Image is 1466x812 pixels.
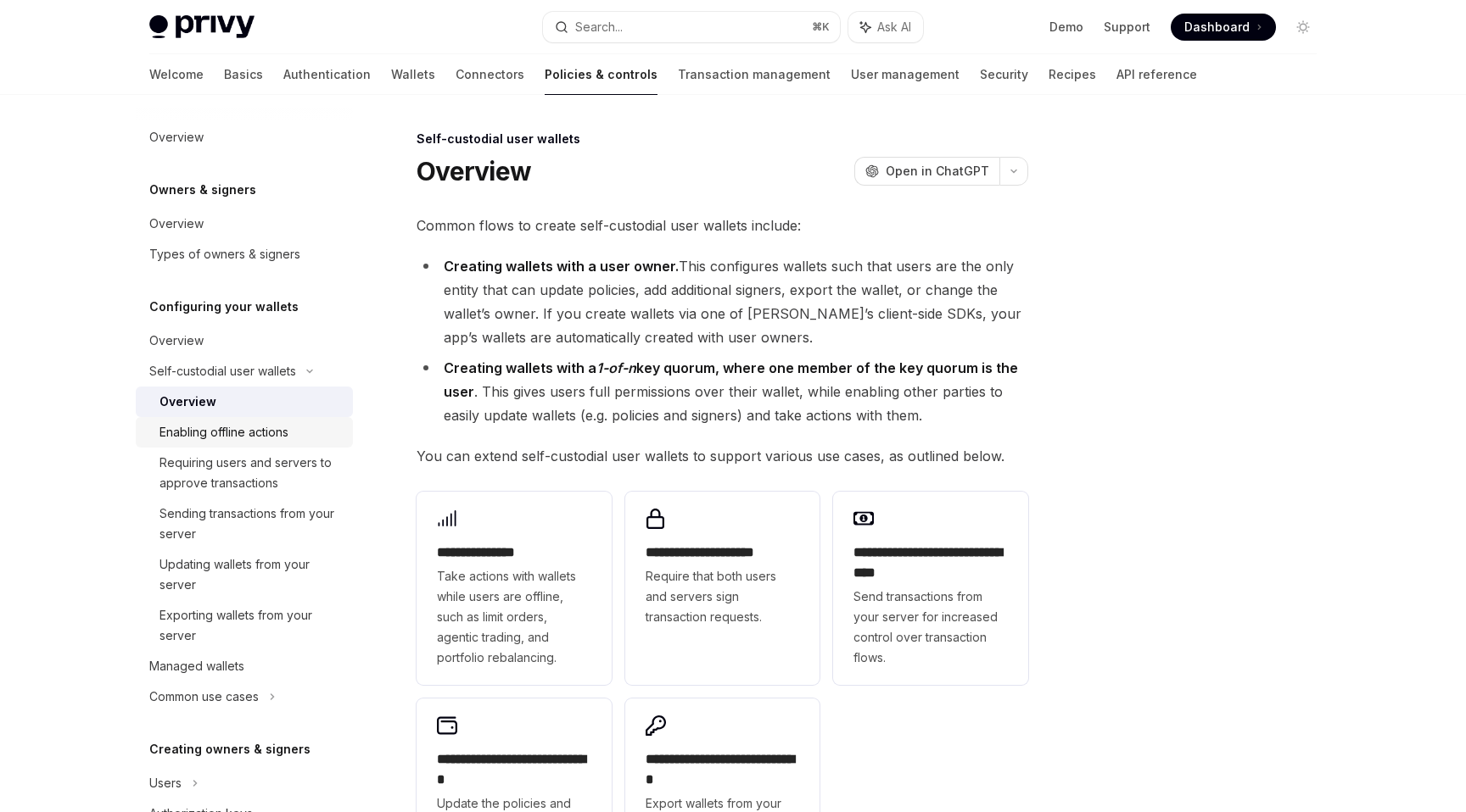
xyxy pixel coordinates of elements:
a: **** **** *****Take actions with wallets while users are offline, such as limit orders, agentic t... [417,492,612,685]
a: Overview [136,122,353,153]
div: Managed wallets [149,656,244,676]
div: Overview [149,127,204,147]
span: ⌘ K [812,20,830,34]
a: User management [851,54,960,95]
img: light logo [149,15,255,39]
button: Toggle dark mode [1290,14,1317,41]
div: Enabling offline actions [159,422,288,442]
div: Overview [149,214,204,234]
li: . This gives users full permissions over their wallet, while enabling other parties to easily upd... [417,356,1028,427]
strong: Creating wallets with a user owner. [444,258,679,275]
li: This configures wallets such that users are the only entity that can update policies, add additio... [417,254,1028,349]
div: Sending transactions from your server [159,503,343,544]
a: Exporting wallets from your server [136,600,353,651]
div: Types of owners & signers [149,244,300,264]
h5: Configuring your wallets [149,297,299,317]
div: Exporting wallets from your server [159,605,343,646]
div: Self-custodial user wallets [417,131,1028,147]
span: Send transactions from your server for increased control over transaction flows. [853,587,1008,668]
span: Require that both users and servers sign transaction requests. [646,566,800,627]
a: Enabling offline actions [136,417,353,448]
div: Overview [159,392,216,412]
span: Dashboard [1184,19,1250,36]
a: Requiring users and servers to approve transactions [136,448,353,498]
a: Demo [1049,19,1083,36]
span: Ask AI [877,19,911,36]
a: Types of owners & signers [136,239,353,270]
div: Common use cases [149,687,259,707]
a: Support [1104,19,1150,36]
span: Take actions with wallets while users are offline, such as limit orders, agentic trading, and por... [437,566,591,668]
a: Basics [224,54,263,95]
a: Overview [136,387,353,417]
span: Open in ChatGPT [886,163,989,180]
a: API reference [1116,54,1197,95]
button: Ask AI [848,12,923,42]
div: Self-custodial user wallets [149,361,296,381]
a: Connectors [456,54,524,95]
span: You can extend self-custodial user wallets to support various use cases, as outlined below. [417,444,1028,468]
a: Sending transactions from your server [136,498,353,549]
div: Requiring users and servers to approve transactions [159,453,343,493]
a: Security [980,54,1028,95]
a: Overview [136,209,353,239]
h5: Owners & signers [149,180,256,200]
a: Recipes [1049,54,1096,95]
em: 1-of-n [596,359,636,376]
a: Updating wallets from your server [136,549,353,600]
h1: Overview [417,156,531,186]
a: Managed wallets [136,651,353,681]
span: Common flows to create self-custodial user wallets include: [417,214,1028,237]
a: Transaction management [678,54,831,95]
button: Open in ChatGPT [854,157,999,186]
a: Welcome [149,54,204,95]
a: Policies & controls [545,54,657,95]
a: Dashboard [1171,14,1276,41]
div: Updating wallets from your server [159,554,343,595]
button: Search...⌘K [543,12,840,42]
div: Search... [575,17,623,37]
h5: Creating owners & signers [149,739,311,759]
div: Overview [149,331,204,351]
strong: Creating wallets with a key quorum, where one member of the key quorum is the user [444,359,1018,400]
a: Wallets [391,54,435,95]
a: Authentication [283,54,371,95]
div: Users [149,773,182,793]
a: Overview [136,325,353,356]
